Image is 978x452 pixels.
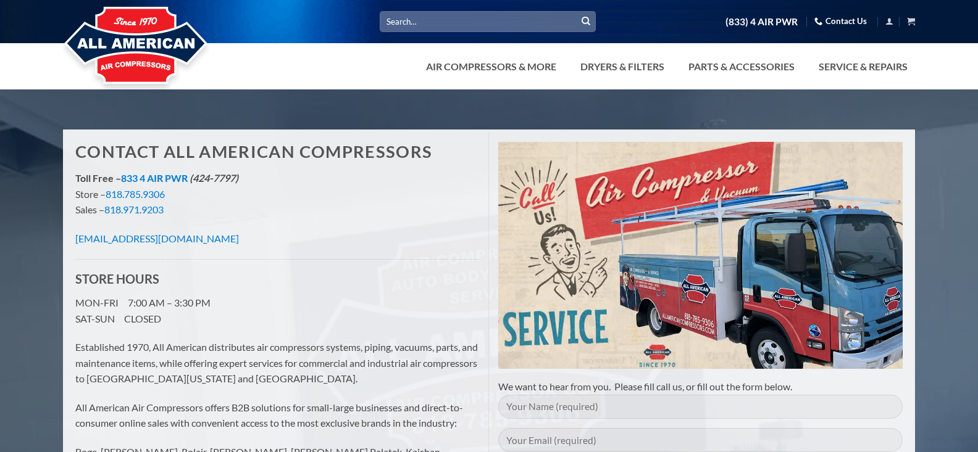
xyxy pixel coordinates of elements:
[75,271,159,286] strong: STORE HOURS
[75,295,480,326] p: MON-FRI 7:00 AM – 3:30 PM SAT-SUN CLOSED
[811,54,915,79] a: Service & Repairs
[573,54,672,79] a: Dryers & Filters
[725,11,798,33] a: (833) 4 AIR PWR
[121,172,188,184] a: 833 4 AIR PWR
[814,12,867,31] a: Contact Us
[190,172,238,184] em: (424-7797)
[907,14,915,29] a: View cart
[885,14,893,29] a: Login
[498,142,903,369] img: Air Compressor Service
[498,428,903,452] input: Your Email (required)
[104,203,164,215] a: 818.971.9203
[75,170,480,218] p: Store – Sales –
[106,188,165,200] a: 818.785.9306
[75,400,480,431] p: All American Air Compressors offers B2B solutions for small-large businesses and direct-to-consum...
[75,339,480,387] p: Established 1970, All American distributes air compressors systems, piping, vacuums, parts, and m...
[681,54,802,79] a: Parts & Accessories
[498,395,903,419] input: Your Name (required)
[75,142,480,162] h1: Contact All American Compressors
[75,172,238,184] strong: Toll Free –
[419,54,564,79] a: Air Compressors & More
[577,12,595,31] button: Submit
[498,379,903,395] p: We want to hear from you. Please fill call us, or fill out the form below.
[75,232,239,244] a: [EMAIL_ADDRESS][DOMAIN_NAME]
[380,11,596,31] input: Search…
